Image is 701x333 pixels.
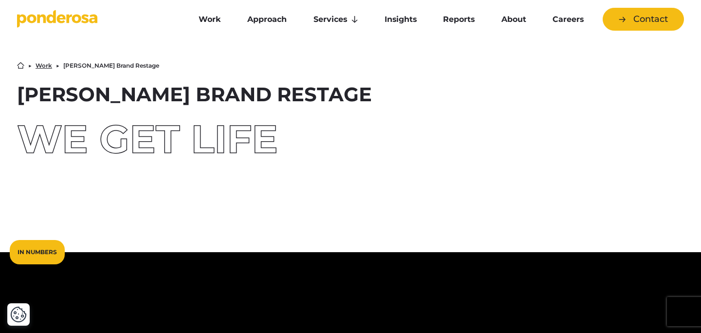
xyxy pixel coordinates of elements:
a: Reports [432,9,486,30]
a: About [490,9,537,30]
li: ▶︎ [56,63,59,69]
div: In Numbers [10,240,65,264]
a: Insights [373,9,428,30]
a: Go to homepage [17,10,173,29]
li: ▶︎ [28,63,32,69]
div: We Get Life [17,120,684,159]
button: Cookie Settings [10,306,27,323]
a: Home [17,62,24,69]
a: Careers [541,9,595,30]
a: Work [36,63,52,69]
h1: [PERSON_NAME] Brand Restage [17,85,684,104]
li: [PERSON_NAME] Brand Restage [63,63,159,69]
img: Revisit consent button [10,306,27,323]
a: Services [302,9,369,30]
a: Work [187,9,232,30]
a: Approach [236,9,298,30]
a: Contact [603,8,684,31]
